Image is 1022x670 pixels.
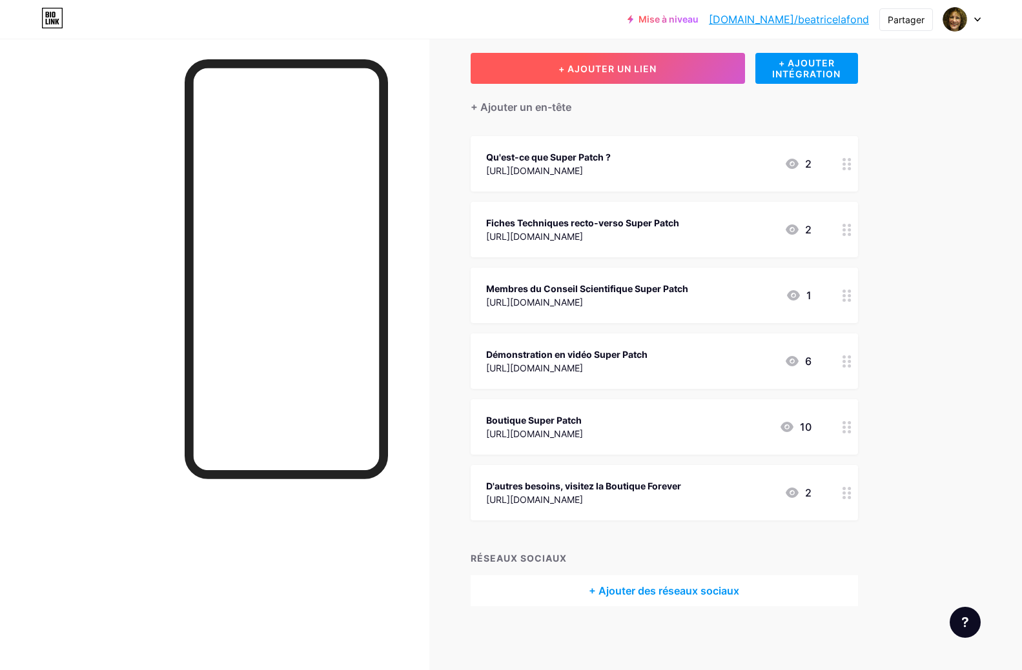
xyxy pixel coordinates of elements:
font: 6 [805,355,812,368]
font: 2 [805,157,812,170]
font: 2 [805,486,812,499]
font: 10 [800,420,812,433]
font: Membres du Conseil Scientifique Super Patch [486,283,688,294]
font: Mise à niveau [639,14,699,25]
font: 2 [805,223,812,236]
font: + AJOUTER UN LIEN [558,63,657,74]
font: [URL][DOMAIN_NAME] [486,231,583,242]
font: [URL][DOMAIN_NAME] [486,362,583,373]
font: D'autres besoins, visitez la Boutique Forever [486,480,681,491]
font: 1 [806,289,812,302]
font: [URL][DOMAIN_NAME] [486,494,583,505]
font: Démonstration en vidéo Super Patch [486,349,648,360]
font: [DOMAIN_NAME]/beatricelafond [709,13,869,26]
img: béatricelafond [943,7,967,32]
button: + AJOUTER UN LIEN [471,53,745,84]
font: Qu'est-ce que Super Patch ? [486,152,611,163]
font: Partager [888,14,925,25]
a: [DOMAIN_NAME]/beatricelafond [709,12,869,27]
font: Fiches Techniques recto-verso Super Patch [486,217,679,228]
font: [URL][DOMAIN_NAME] [486,165,583,176]
font: + Ajouter un en-tête [471,101,571,113]
font: RÉSEAUX SOCIAUX [471,553,567,564]
font: Boutique Super Patch [486,415,582,426]
font: [URL][DOMAIN_NAME] [486,428,583,439]
font: [URL][DOMAIN_NAME] [486,297,583,308]
font: + AJOUTER INTÉGRATION [772,57,841,79]
font: + Ajouter des réseaux sociaux [589,584,739,597]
